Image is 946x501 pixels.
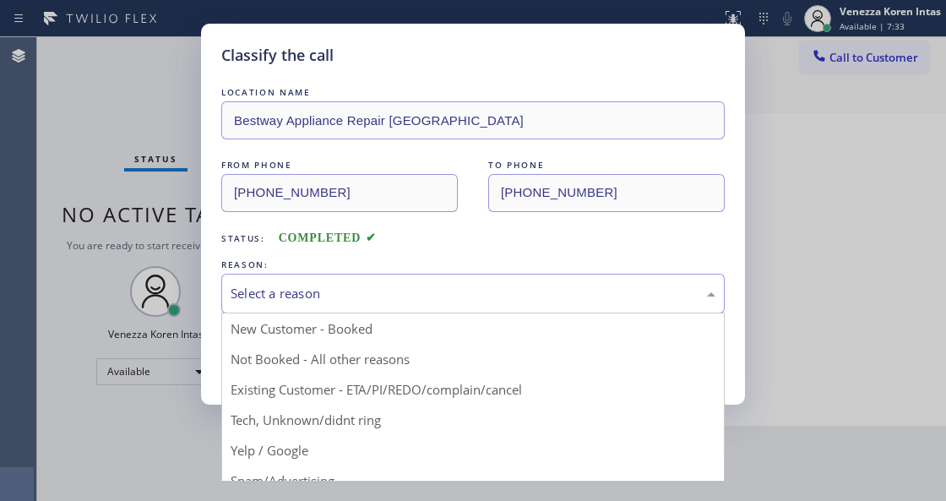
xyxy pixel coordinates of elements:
div: Select a reason [231,284,715,303]
input: From phone [221,174,458,212]
div: Spam/Advertising [222,466,724,496]
div: FROM PHONE [221,156,458,174]
span: Status: [221,232,265,244]
div: LOCATION NAME [221,84,725,101]
div: Existing Customer - ETA/PI/REDO/complain/cancel [222,374,724,405]
input: To phone [488,174,725,212]
div: Not Booked - All other reasons [222,344,724,374]
div: New Customer - Booked [222,313,724,344]
h5: Classify the call [221,44,334,67]
div: TO PHONE [488,156,725,174]
span: COMPLETED [279,231,377,244]
div: REASON: [221,256,725,274]
div: Tech, Unknown/didnt ring [222,405,724,435]
div: Yelp / Google [222,435,724,466]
